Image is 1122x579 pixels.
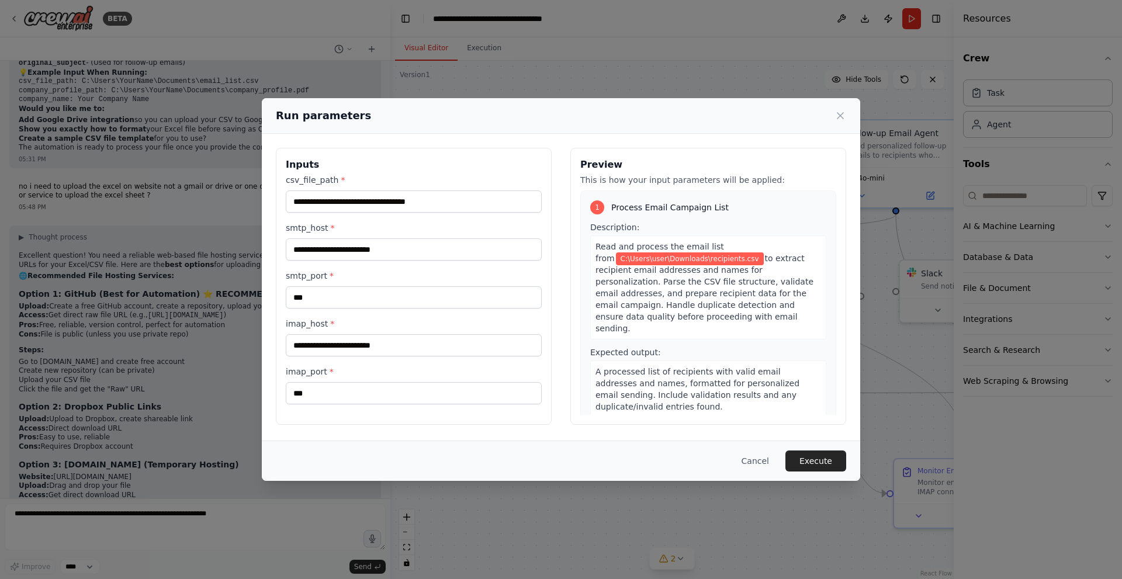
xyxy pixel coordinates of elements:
span: Read and process the email list from [595,242,724,263]
p: This is how your input parameters will be applied: [580,174,836,186]
span: A processed list of recipients with valid email addresses and names, formatted for personalized e... [595,367,799,411]
label: imap_host [286,318,542,330]
button: Cancel [732,450,778,471]
label: smtp_port [286,270,542,282]
span: Description: [590,223,639,232]
label: imap_port [286,366,542,377]
label: csv_file_path [286,174,542,186]
div: 1 [590,200,604,214]
span: Expected output: [590,348,661,357]
h3: Inputs [286,158,542,172]
button: Execute [785,450,846,471]
h3: Preview [580,158,836,172]
span: Variable: csv_file_path [616,252,764,265]
h2: Run parameters [276,108,371,124]
label: smtp_host [286,222,542,234]
span: to extract recipient email addresses and names for personalization. Parse the CSV file structure,... [595,254,813,333]
span: Process Email Campaign List [611,202,729,213]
